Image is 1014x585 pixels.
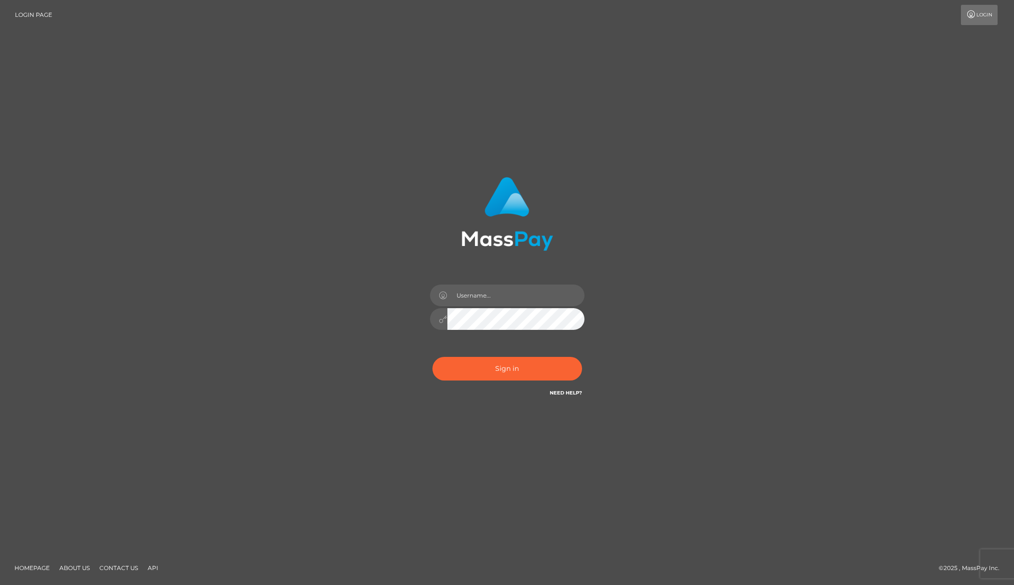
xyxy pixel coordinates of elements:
a: Need Help? [550,390,582,396]
a: About Us [56,560,94,575]
div: © 2025 , MassPay Inc. [939,563,1007,573]
img: MassPay Login [461,177,553,251]
a: Contact Us [96,560,142,575]
a: Homepage [11,560,54,575]
a: API [144,560,162,575]
a: Login Page [15,5,52,25]
input: Username... [447,285,584,306]
button: Sign in [432,357,582,381]
a: Login [961,5,998,25]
